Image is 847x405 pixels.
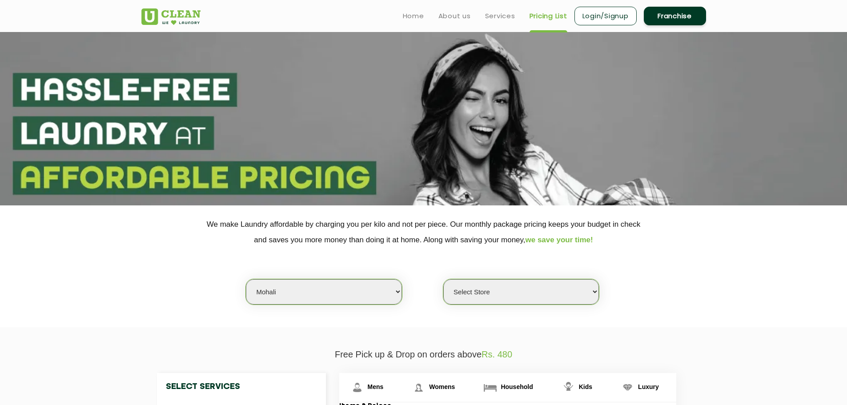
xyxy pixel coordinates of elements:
p: Free Pick up & Drop on orders above [141,349,706,360]
a: Franchise [644,7,706,25]
span: Womens [429,383,455,390]
img: Kids [561,380,576,395]
span: Mens [368,383,384,390]
img: UClean Laundry and Dry Cleaning [141,8,201,25]
a: About us [438,11,471,21]
img: Womens [411,380,426,395]
p: We make Laundry affordable by charging you per kilo and not per piece. Our monthly package pricin... [141,217,706,248]
span: we save your time! [526,236,593,244]
a: Services [485,11,515,21]
img: Mens [349,380,365,395]
h4: Select Services [157,373,326,401]
a: Pricing List [530,11,567,21]
span: Kids [579,383,592,390]
span: Rs. 480 [482,349,512,359]
span: Luxury [638,383,659,390]
img: Household [482,380,498,395]
a: Login/Signup [574,7,637,25]
span: Household [501,383,533,390]
img: Luxury [620,380,635,395]
a: Home [403,11,424,21]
